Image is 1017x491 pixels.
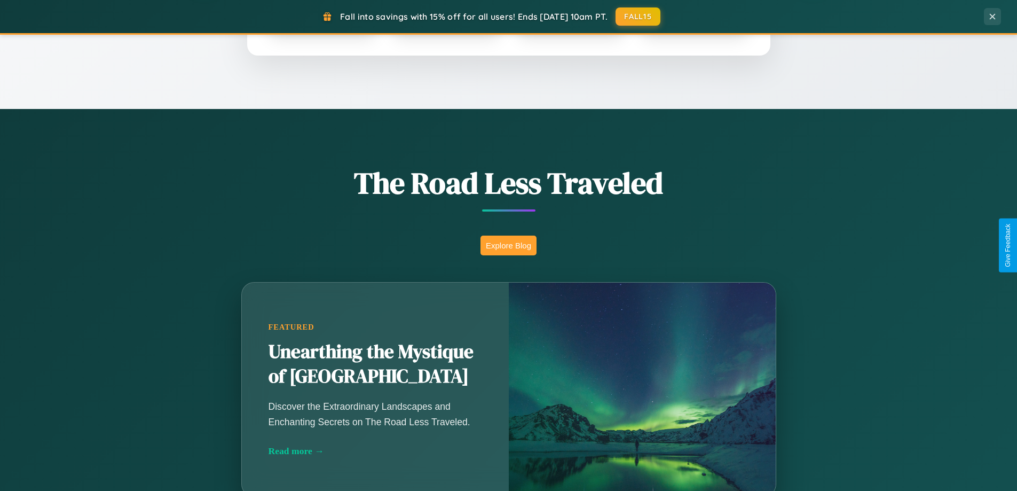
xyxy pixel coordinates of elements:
span: Fall into savings with 15% off for all users! Ends [DATE] 10am PT. [340,11,608,22]
h1: The Road Less Traveled [188,162,829,204]
button: FALL15 [616,7,660,26]
div: Give Feedback [1004,224,1012,267]
p: Discover the Extraordinary Landscapes and Enchanting Secrets on The Road Less Traveled. [269,399,482,429]
div: Featured [269,323,482,332]
h2: Unearthing the Mystique of [GEOGRAPHIC_DATA] [269,340,482,389]
button: Explore Blog [480,236,537,255]
div: Read more → [269,446,482,457]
